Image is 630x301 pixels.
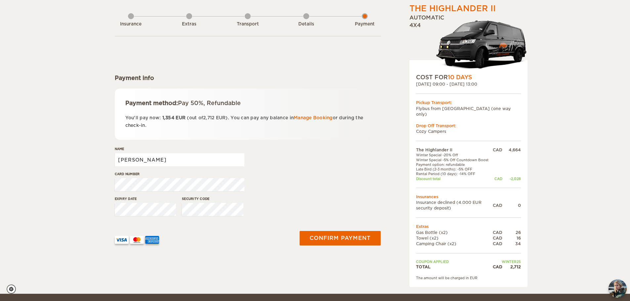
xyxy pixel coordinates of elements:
td: Camping Chair (x2) [416,241,493,246]
button: Confirm payment [300,231,381,245]
td: The Highlander II [416,147,493,153]
span: Pay 50%, Refundable [178,100,241,106]
div: Extras [171,21,207,27]
div: 34 [502,241,521,246]
td: Discount total [416,176,493,181]
div: CAD [493,147,502,153]
div: Payment [347,21,383,27]
span: EUR [216,115,226,120]
div: Pickup Transport: [416,100,521,105]
span: 1,354 [162,115,174,120]
img: mastercard [130,236,144,244]
label: Name [115,146,244,151]
span: EUR [176,115,186,120]
div: -2,028 [502,176,521,181]
td: Towel (x2) [416,235,493,241]
div: Automatic 4x4 [409,14,527,73]
a: Cookie settings [7,284,20,294]
div: 16 [502,235,521,241]
label: Card number [115,171,244,176]
td: Cozy Campers [416,129,521,134]
td: Rental Period (10 days): -14% OFF [416,171,493,176]
td: Payment option: refundable [416,162,493,167]
div: 4,664 [502,147,521,153]
label: Security code [182,196,243,201]
div: CAD [493,235,502,241]
td: WINTER25 [493,259,521,264]
img: Freyja at Cozy Campers [609,280,627,298]
p: You'll pay now: (out of ). You can pay any balance in or during the check-in. [125,114,370,130]
td: Insurances [416,194,521,200]
td: Coupon applied [416,259,493,264]
div: COST FOR [416,73,521,81]
a: Manage Booking [294,115,333,120]
div: 2,712 [502,264,521,270]
td: Winter Special -5% Off Countdown Boost [416,158,493,162]
div: 26 [502,230,521,235]
div: Payment method: [125,99,370,107]
div: The Highlander II [409,3,496,14]
div: Insurance [113,21,149,27]
td: Late Bird (2-3 months): -5% OFF [416,167,493,171]
div: CAD [493,176,502,181]
td: Extras [416,224,521,229]
div: CAD [493,203,502,208]
div: Transport [230,21,266,27]
img: stor-langur-223.png [436,16,527,73]
button: chat-button [609,280,627,298]
td: Gas Bottle (x2) [416,230,493,235]
div: CAD [493,230,502,235]
div: The amount will be charged in EUR [416,276,521,280]
td: Insurance declined (4.000 EUR security deposit) [416,200,493,211]
td: Winter Special -20% Off [416,153,493,157]
span: 2,712 [203,115,214,120]
td: TOTAL [416,264,493,270]
label: Expiry date [115,196,176,201]
div: 0 [502,203,521,208]
div: CAD [493,241,502,246]
img: VISA [115,236,129,244]
span: 10 Days [448,74,472,81]
img: AMEX [145,236,159,244]
div: [DATE] 09:00 - [DATE] 13:00 [416,81,521,87]
div: Drop Off Transport: [416,123,521,129]
div: CAD [493,264,502,270]
td: Flybus from [GEOGRAPHIC_DATA] (one way only) [416,106,521,117]
div: Details [288,21,324,27]
div: Payment info [115,74,381,82]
